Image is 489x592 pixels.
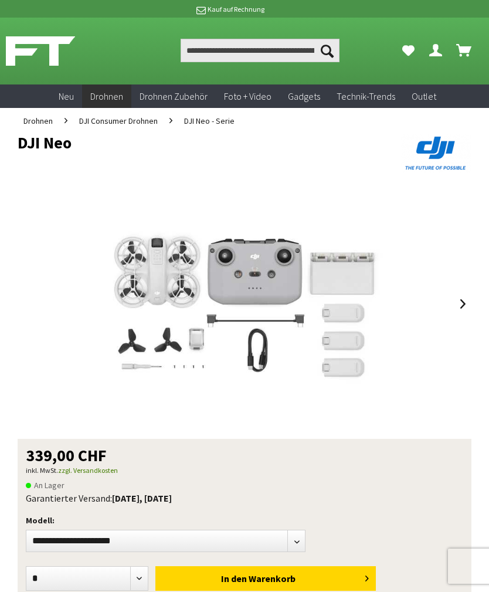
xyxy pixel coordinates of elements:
img: Shop Futuretrends - zur Startseite wechseln [6,36,75,66]
span: An Lager [26,478,64,492]
span: Outlet [412,90,436,102]
p: Modell: [26,513,376,527]
span: Gadgets [288,90,320,102]
a: zzgl. Versandkosten [58,466,118,475]
a: Gadgets [280,84,328,109]
span: Drohnen [90,90,123,102]
span: Neu [59,90,74,102]
a: Drohnen Zubehör [131,84,216,109]
span: 339,00 CHF [26,447,107,464]
a: DJI Neo - Serie [178,108,240,134]
a: Foto + Video [216,84,280,109]
a: Drohnen [82,84,131,109]
a: Technik-Trends [328,84,403,109]
img: DJI Neo [106,187,383,421]
span: Drohnen Zubehör [140,90,208,102]
a: Neu [50,84,82,109]
div: Garantierter Versand: [26,492,463,504]
span: DJI Consumer Drohnen [79,116,158,126]
span: Technik-Trends [337,90,395,102]
a: Dein Konto [425,39,448,62]
button: In den Warenkorb [155,566,376,591]
span: Drohnen [23,116,53,126]
p: inkl. MwSt. [26,464,463,478]
button: Suchen [315,39,339,62]
span: DJI Neo - Serie [184,116,235,126]
a: Drohnen [18,108,59,134]
span: Foto + Video [224,90,271,102]
span: Warenkorb [249,573,296,584]
b: [DATE], [DATE] [112,492,172,504]
h1: DJI Neo [18,134,381,151]
a: Outlet [403,84,444,109]
a: Meine Favoriten [396,39,420,62]
a: DJI Consumer Drohnen [73,108,164,134]
span: In den [221,573,247,584]
a: Warenkorb [453,39,476,62]
img: DJI [401,134,471,172]
input: Produkt, Marke, Kategorie, EAN, Artikelnummer… [181,39,339,62]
